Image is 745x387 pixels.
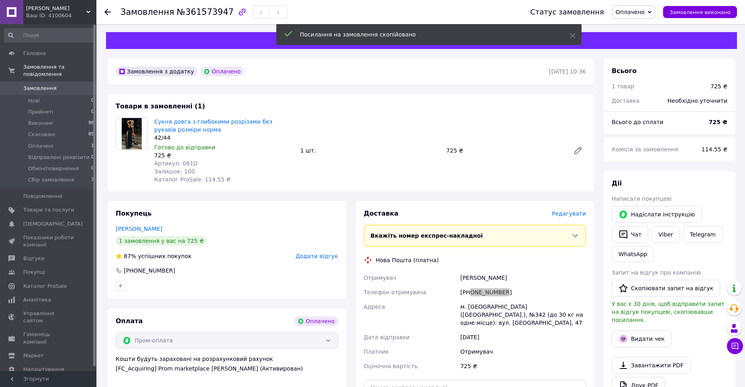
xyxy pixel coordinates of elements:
[296,253,338,259] span: Додати відгук
[23,269,45,276] span: Покупці
[364,348,389,355] span: Платник
[683,226,723,243] a: Telegram
[23,193,62,200] span: Повідомлення
[612,206,702,223] button: Надіслати інструкцію
[549,68,586,75] time: [DATE] 10:36
[28,131,55,138] span: Скасовані
[530,8,604,16] div: Статус замовлення
[28,120,53,127] span: Виконані
[116,317,143,325] span: Оплата
[200,67,244,76] div: Оплачено
[23,63,96,78] span: Замовлення та повідомлення
[459,285,588,299] div: [PHONE_NUMBER]
[570,143,586,159] a: Редагувати
[702,146,727,153] span: 114.55 ₴
[91,176,94,183] span: 3
[123,267,176,275] div: [PHONE_NUMBER]
[23,310,74,324] span: Управління сайтом
[371,232,483,239] span: Вкажіть номер експрес-накладної
[612,83,634,90] span: 1 товар
[23,85,57,92] span: Замовлення
[28,165,79,172] span: Обмін/повернення
[28,176,74,183] span: Сбір замовлення
[459,359,588,373] div: 725 ₴
[23,331,74,345] span: Гаманець компанії
[23,220,83,228] span: [DEMOGRAPHIC_DATA]
[612,226,648,243] button: Чат
[104,8,111,16] div: Повернутися назад
[374,256,441,264] div: Нова Пошта (платна)
[23,296,51,303] span: Аналітика
[23,50,46,57] span: Головна
[91,143,94,150] span: 1
[709,119,727,125] b: 725 ₴
[364,334,410,340] span: Дата відправки
[91,154,94,161] span: 0
[23,283,67,290] span: Каталог ProSale
[116,102,205,110] span: Товари в замовленні (1)
[177,7,234,17] span: №361573947
[364,275,396,281] span: Отримувач
[612,196,672,202] span: Написати покупцеві
[26,5,86,12] span: Файна Пані
[28,143,53,150] span: Оплачені
[294,316,338,326] div: Оплачено
[459,344,588,359] div: Отримувач
[91,165,94,172] span: 0
[364,289,427,295] span: Телефон отримувача
[116,210,152,217] span: Покупець
[26,12,96,19] div: Ваш ID: 4100604
[154,151,294,159] div: 725 ₴
[612,246,654,262] a: WhatsApp
[663,92,732,110] div: Необхідно уточнити
[124,253,136,259] span: 87%
[28,154,90,161] span: Відправлені реквізити
[364,210,399,217] span: Доставка
[612,280,720,297] button: Скопіювати запит на відгук
[91,97,94,104] span: 0
[116,236,207,246] div: 1 замовлення у вас на 725 ₴
[154,160,198,167] span: Артикул: 081D
[612,119,663,125] span: Всього до сплати
[612,146,678,153] span: Комісія за замовлення
[116,365,338,373] div: [FC_Acquiring] Prom marketplace [PERSON_NAME] (Активирован)
[612,357,690,374] a: Завантажити PDF
[616,9,645,15] span: Оплачено
[552,210,586,217] span: Редагувати
[91,108,94,116] span: 0
[122,118,142,149] img: Сукня довга з глибокими розрізами без рукавів розміри норма
[88,120,94,127] span: 96
[116,252,192,260] div: успішних покупок
[727,338,743,354] button: Чат з покупцем
[154,134,294,142] div: 42/44
[663,6,737,18] button: Замовлення виконано
[651,226,680,243] a: Viber
[459,330,588,344] div: [DATE]
[612,269,701,276] span: Запит на відгук про компанію
[459,299,588,330] div: м. [GEOGRAPHIC_DATA] ([GEOGRAPHIC_DATA].), №342 (до 30 кг на одне місце): вул. [GEOGRAPHIC_DATA], 47
[116,67,197,76] div: Замовлення з додатку
[28,97,40,104] span: Нові
[23,352,44,359] span: Маркет
[154,168,195,175] span: Залишок: 100
[710,82,727,90] div: 725 ₴
[154,144,215,151] span: Готово до відправки
[612,98,639,104] span: Доставка
[23,206,74,214] span: Товари та послуги
[443,145,567,156] div: 725 ₴
[459,271,588,285] div: [PERSON_NAME]
[120,7,174,17] span: Замовлення
[4,28,95,43] input: Пошук
[154,118,272,133] a: Сукня довга з глибокими розрізами без рукавів розміри норма
[23,366,64,373] span: Налаштування
[154,176,231,183] span: Каталог ProSale: 114.55 ₴
[612,330,672,347] button: Видати чек
[297,145,443,156] div: 1 шт.
[88,131,94,138] span: 85
[364,363,418,369] span: Оціночна вартість
[116,355,338,373] div: Кошти будуть зараховані на розрахунковий рахунок
[669,9,731,15] span: Замовлення виконано
[28,108,53,116] span: Прийняті
[23,234,74,248] span: Показники роботи компанії
[612,179,622,187] span: Дії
